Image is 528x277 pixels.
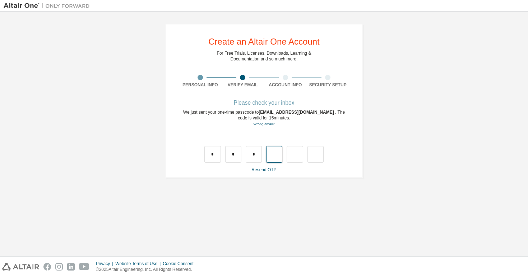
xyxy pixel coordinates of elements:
div: For Free Trials, Licenses, Downloads, Learning & Documentation and so much more. [217,50,311,62]
img: youtube.svg [79,263,89,271]
img: linkedin.svg [67,263,75,271]
div: Personal Info [179,82,222,88]
div: Create an Altair One Account [208,37,320,46]
div: Security Setup [307,82,349,88]
img: facebook.svg [43,263,51,271]
div: Cookie Consent [163,261,198,267]
div: Account Info [264,82,307,88]
a: Resend OTP [251,167,276,172]
div: Please check your inbox [179,101,349,105]
div: Verify Email [222,82,264,88]
div: Website Terms of Use [115,261,163,267]
p: © 2025 Altair Engineering, Inc. All Rights Reserved. [96,267,198,273]
a: Go back to the registration form [253,122,274,126]
img: Altair One [4,2,93,9]
img: altair_logo.svg [2,263,39,271]
div: Privacy [96,261,115,267]
div: We just sent your one-time passcode to . The code is valid for 15 minutes. [179,109,349,127]
span: [EMAIL_ADDRESS][DOMAIN_NAME] [259,110,335,115]
img: instagram.svg [55,263,63,271]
